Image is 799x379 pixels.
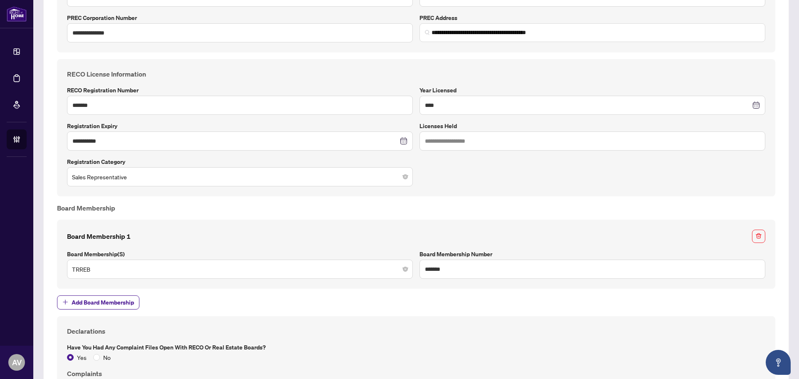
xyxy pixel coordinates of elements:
span: plus [62,299,68,305]
img: logo [7,6,27,22]
button: Open asap [766,350,791,375]
img: search_icon [425,30,430,35]
h4: RECO License Information [67,69,765,79]
span: No [100,353,114,362]
label: Registration Category [67,157,413,166]
label: Board Membership(s) [67,250,413,259]
span: TRREB [72,261,408,277]
label: Board Membership Number [419,250,765,259]
h4: Declarations [67,326,765,336]
label: PREC Address [419,13,765,22]
button: Add Board Membership [57,295,139,310]
label: RECO Registration Number [67,86,413,95]
span: AV [12,357,22,368]
label: Registration Expiry [67,121,413,131]
label: Have you had any complaint files open with RECO or Real Estate Boards? [67,343,765,352]
span: Sales Representative [72,169,408,185]
span: Yes [74,353,90,362]
h4: Board Membership 1 [67,231,131,241]
span: close-circle [403,174,408,179]
h4: Complaints [67,369,765,379]
span: close-circle [403,267,408,272]
label: Licenses Held [419,121,765,131]
h4: Board Membership [57,203,775,213]
span: Add Board Membership [72,296,134,309]
label: Year Licensed [419,86,765,95]
label: PREC Corporation Number [67,13,413,22]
